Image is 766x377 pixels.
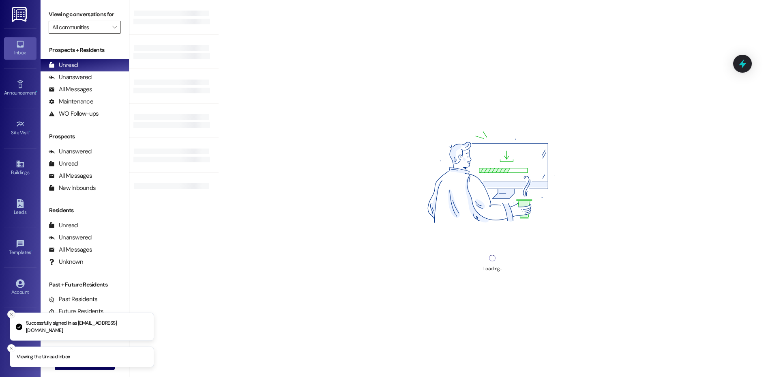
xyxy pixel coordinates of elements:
a: Templates • [4,237,36,259]
div: New Inbounds [49,184,96,192]
div: WO Follow-ups [49,110,99,118]
div: Unanswered [49,233,92,242]
div: Past + Future Residents [41,280,129,289]
div: Past Residents [49,295,98,304]
div: Unknown [49,258,83,266]
button: Close toast [7,310,15,319]
div: Prospects + Residents [41,46,129,54]
a: Leads [4,197,36,219]
span: • [36,89,37,95]
input: All communities [52,21,108,34]
div: Unread [49,61,78,69]
label: Viewing conversations for [49,8,121,21]
div: Maintenance [49,97,93,106]
div: Loading... [483,265,502,273]
span: • [29,129,30,134]
div: Unread [49,159,78,168]
a: Support [4,317,36,338]
div: Unanswered [49,73,92,82]
div: All Messages [49,172,92,180]
div: Unanswered [49,147,92,156]
a: Account [4,277,36,299]
div: Residents [41,206,129,215]
a: Site Visit • [4,117,36,139]
div: Prospects [41,132,129,141]
div: All Messages [49,246,92,254]
div: All Messages [49,85,92,94]
button: Close toast [7,344,15,352]
i:  [112,24,117,30]
img: ResiDesk Logo [12,7,28,22]
p: Successfully signed in as [EMAIL_ADDRESS][DOMAIN_NAME] [26,320,147,334]
a: Inbox [4,37,36,59]
span: • [31,248,32,254]
div: Unread [49,221,78,230]
p: Viewing the Unread inbox [17,353,70,361]
a: Buildings [4,157,36,179]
